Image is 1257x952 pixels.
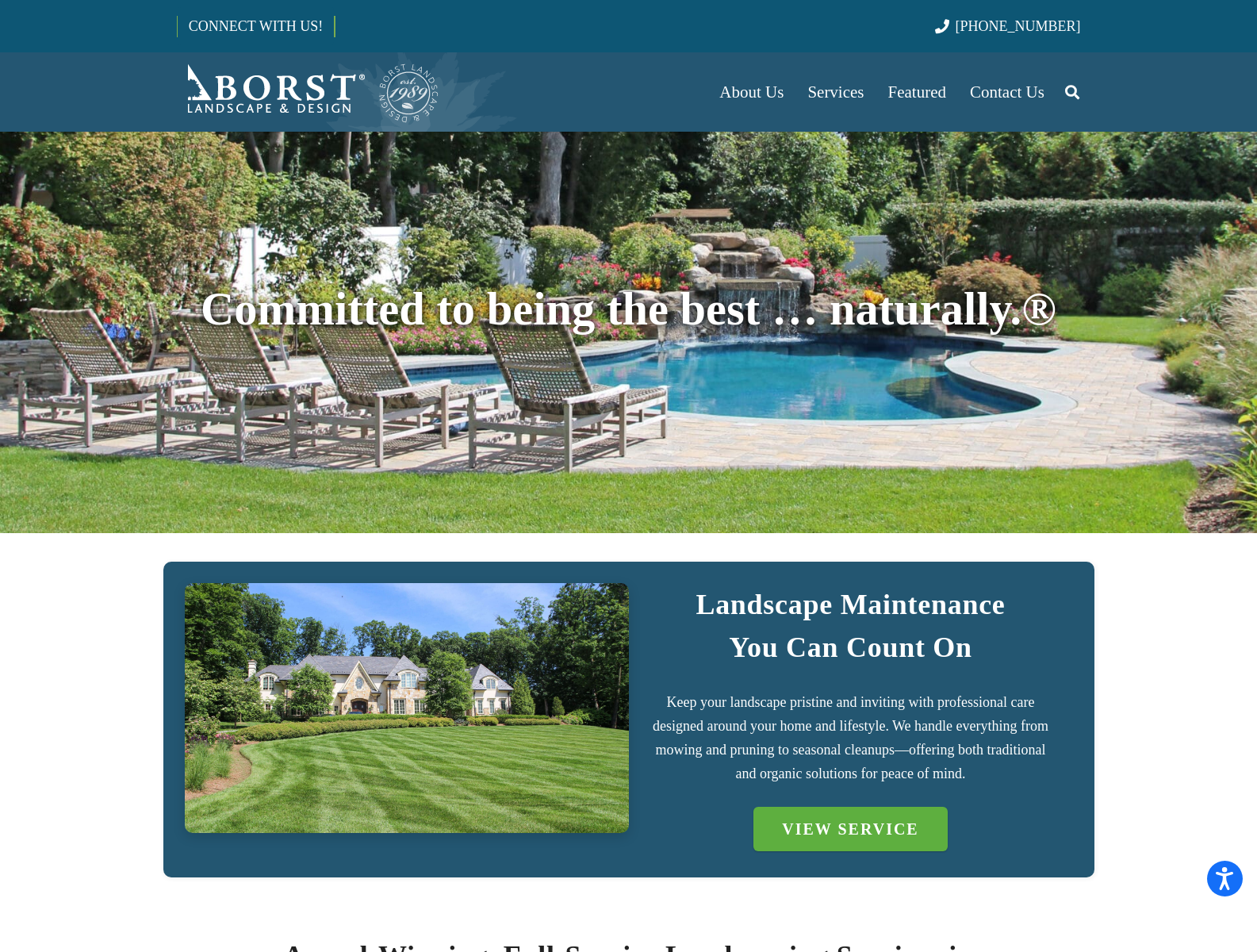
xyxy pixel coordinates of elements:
[958,52,1056,132] a: Contact Us
[696,589,1005,620] strong: Landscape Maintenance
[795,52,876,132] a: Services
[970,83,1044,102] span: Contact Us
[956,18,1081,34] span: [PHONE_NUMBER]
[201,283,1056,335] span: Committed to being the best … naturally.®
[177,60,440,124] a: Borst-Logo
[185,583,629,833] a: IMG_7723 (1)
[1056,72,1088,112] a: Search
[807,83,864,102] span: Services
[935,18,1080,34] a: [PHONE_NUMBER]
[753,807,947,851] a: VIEW SERVICE
[729,631,972,663] strong: You Can Count On
[178,7,334,45] a: CONNECT WITH US!
[888,83,946,102] span: Featured
[653,694,1048,781] span: Keep your landscape pristine and inviting with professional care designed around your home and li...
[707,52,795,132] a: About Us
[719,83,784,102] span: About Us
[876,52,958,132] a: Featured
